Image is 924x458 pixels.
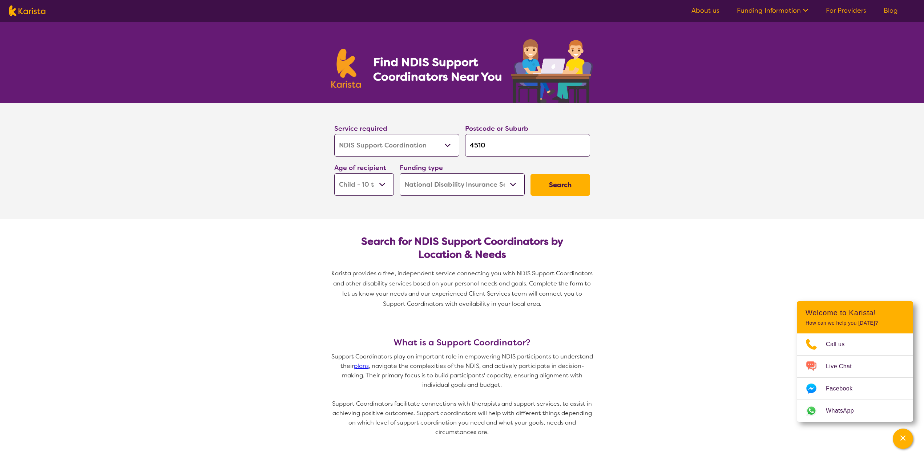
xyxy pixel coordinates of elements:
[530,174,590,196] button: Search
[331,337,593,348] h3: What is a Support Coordinator?
[331,49,361,88] img: Karista logo
[465,134,590,157] input: Type
[373,55,508,84] h1: Find NDIS Support Coordinators Near You
[893,429,913,449] button: Channel Menu
[797,333,913,422] ul: Choose channel
[826,339,854,350] span: Call us
[465,124,528,133] label: Postcode or Suburb
[331,269,594,308] span: Karista provides a free, independent service connecting you with NDIS Support Coordinators and ot...
[826,361,860,372] span: Live Chat
[331,399,593,437] p: Support Coordinators facilitate connections with therapists and support services, to assist in ac...
[400,163,443,172] label: Funding type
[334,124,387,133] label: Service required
[691,6,719,15] a: About us
[334,163,386,172] label: Age of recipient
[331,352,593,390] p: Support Coordinators play an important role in empowering NDIS participants to understand their ,...
[806,308,904,317] h2: Welcome to Karista!
[737,6,808,15] a: Funding Information
[826,383,861,394] span: Facebook
[806,320,904,326] p: How can we help you [DATE]?
[511,39,593,103] img: support-coordination
[9,5,45,16] img: Karista logo
[826,405,863,416] span: WhatsApp
[797,400,913,422] a: Web link opens in a new tab.
[354,362,369,370] a: plans
[340,235,584,261] h2: Search for NDIS Support Coordinators by Location & Needs
[826,6,866,15] a: For Providers
[884,6,898,15] a: Blog
[797,301,913,422] div: Channel Menu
